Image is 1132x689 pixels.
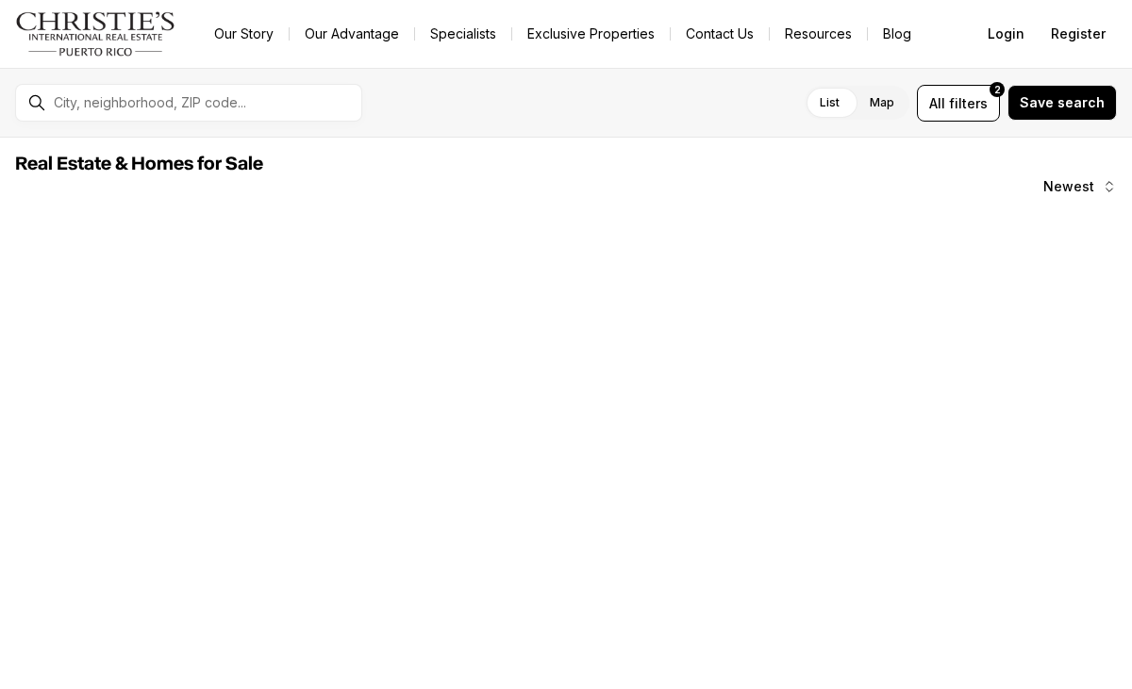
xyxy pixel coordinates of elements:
[671,21,769,47] button: Contact Us
[949,93,988,113] span: filters
[1020,95,1105,110] span: Save search
[415,21,511,47] a: Specialists
[855,86,909,120] label: Map
[1032,168,1128,205] button: Newest
[1040,15,1117,53] button: Register
[1043,179,1094,194] span: Newest
[199,21,289,47] a: Our Story
[15,155,263,173] span: Real Estate & Homes for Sale
[1007,85,1117,121] button: Save search
[976,15,1036,53] button: Login
[1051,26,1106,41] span: Register
[994,82,1001,97] span: 2
[929,93,945,113] span: All
[805,86,855,120] label: List
[917,85,1000,122] button: Allfilters2
[868,21,926,47] a: Blog
[512,21,670,47] a: Exclusive Properties
[988,26,1024,41] span: Login
[290,21,414,47] a: Our Advantage
[15,11,176,57] img: logo
[770,21,867,47] a: Resources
